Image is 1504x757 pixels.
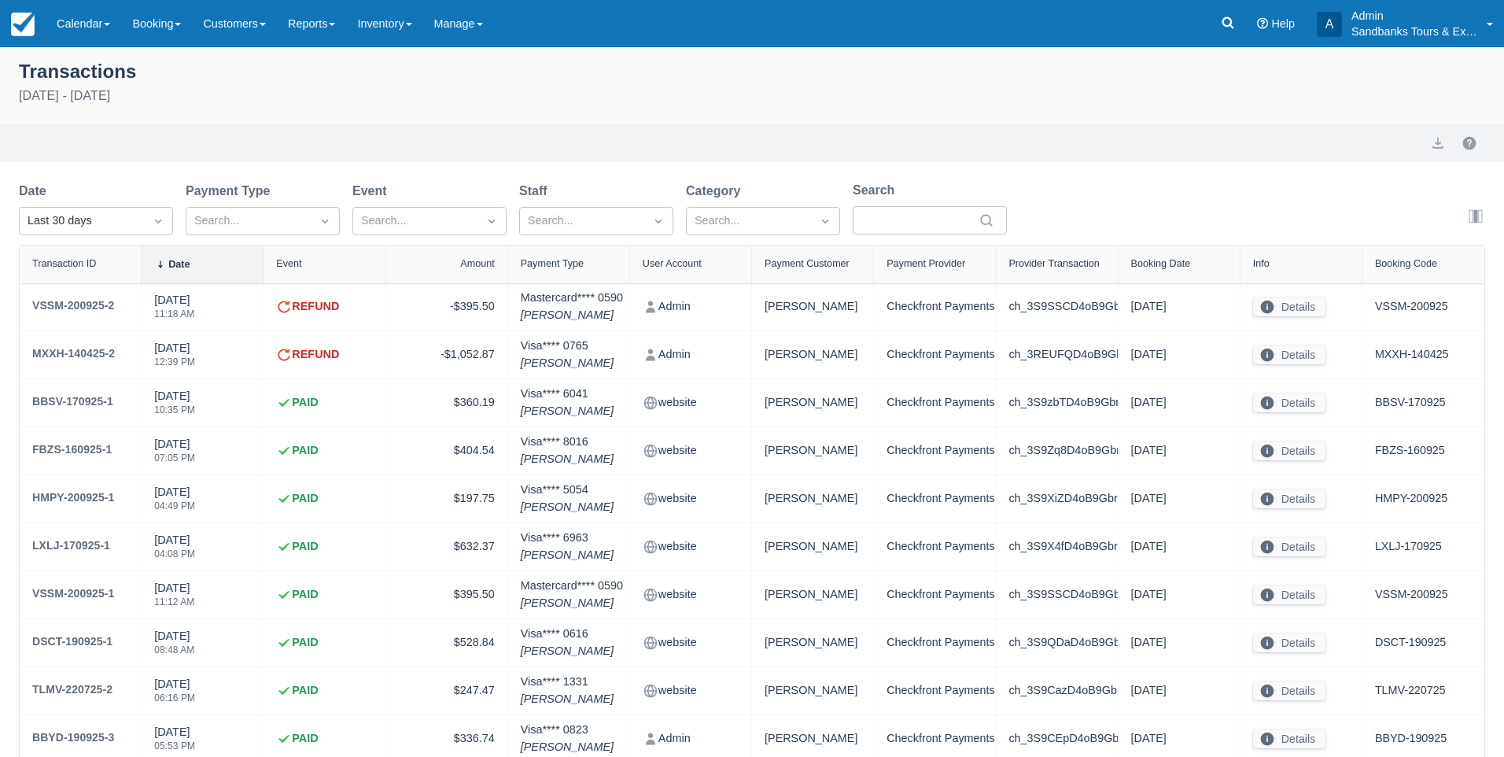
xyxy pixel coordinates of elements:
[765,440,861,462] div: [PERSON_NAME]
[521,547,614,564] em: [PERSON_NAME]
[154,628,194,664] div: [DATE]
[643,258,702,269] div: User Account
[154,645,194,655] div: 08:48 AM
[292,586,318,604] strong: PAID
[643,344,739,366] div: Admin
[1131,584,1227,606] div: [DATE]
[399,296,495,318] div: -$395.50
[11,13,35,36] img: checkfront-main-nav-mini-logo.png
[1253,729,1325,748] button: Details
[28,212,136,230] div: Last 30 days
[765,728,861,750] div: [PERSON_NAME]
[1253,258,1270,269] div: Info
[887,632,982,654] div: Checkfront Payments
[399,728,495,750] div: $336.74
[521,595,623,612] em: [PERSON_NAME]
[521,578,623,611] div: Mastercard **** 0590
[150,213,166,229] span: Dropdown icon
[521,355,614,372] em: [PERSON_NAME]
[292,490,318,508] strong: PAID
[1131,680,1227,702] div: [DATE]
[1131,728,1227,750] div: [DATE]
[154,357,195,367] div: 12:39 PM
[1253,441,1325,460] button: Details
[1375,586,1448,604] a: VSSM-200925
[1131,632,1227,654] div: [DATE]
[1271,17,1295,30] span: Help
[19,57,1485,83] div: Transactions
[643,392,739,414] div: website
[399,680,495,702] div: $247.47
[276,258,301,269] div: Event
[1253,537,1325,556] button: Details
[154,309,194,319] div: 11:18 AM
[32,728,114,750] a: BBYD-190925-3
[765,344,861,366] div: [PERSON_NAME]
[399,584,495,606] div: $395.50
[292,442,318,460] strong: PAID
[1375,442,1445,460] a: FBZS-160925
[1008,392,1104,414] div: ch_3S9zbTD4oB9Gbrmp1TtJy8gc
[32,632,112,651] div: DSCT-190925-1
[32,440,112,462] a: FBZS-160925-1
[1375,682,1446,700] a: TLMV-220725
[32,536,110,555] div: LXLJ-170925-1
[168,259,190,270] div: Date
[643,632,739,654] div: website
[32,680,112,699] div: TLMV-220725-2
[32,392,113,411] div: BBSV-170925-1
[32,680,112,702] a: TLMV-220725-2
[154,532,195,568] div: [DATE]
[1428,134,1447,153] button: export
[1008,344,1104,366] div: ch_3REUFQD4oB9Gbrmp1pj7H1SM_r2
[765,536,861,558] div: [PERSON_NAME]
[292,346,339,364] strong: REFUND
[1375,634,1446,652] a: DSCT-190925
[317,213,333,229] span: Dropdown icon
[1131,440,1227,462] div: [DATE]
[1253,297,1325,316] button: Details
[1253,585,1325,604] button: Details
[521,643,614,660] em: [PERSON_NAME]
[765,392,861,414] div: [PERSON_NAME]
[1008,584,1104,606] div: ch_3S9SSCD4oB9Gbrmp1rFI2cKH
[521,258,584,269] div: Payment Type
[1253,633,1325,652] button: Details
[765,296,861,318] div: [PERSON_NAME]
[765,258,850,269] div: Payment Customer
[32,296,114,315] div: VSSM-200925-2
[154,436,195,472] div: [DATE]
[32,632,112,654] a: DSCT-190925-1
[154,388,195,424] div: [DATE]
[643,488,739,510] div: website
[32,258,96,269] div: Transaction ID
[1131,392,1227,414] div: [DATE]
[1257,18,1268,29] i: Help
[32,392,113,414] a: BBSV-170925-1
[521,451,614,468] em: [PERSON_NAME]
[1008,536,1104,558] div: ch_3S9X4fD4oB9Gbrmp0lOdLzN2
[19,182,53,201] label: Date
[154,405,195,415] div: 10:35 PM
[887,392,982,414] div: Checkfront Payments
[292,634,318,652] strong: PAID
[887,680,982,702] div: Checkfront Payments
[1375,298,1448,316] a: VSSM-200925
[643,728,739,750] div: Admin
[643,584,739,606] div: website
[1253,345,1325,364] button: Details
[887,296,982,318] div: Checkfront Payments
[521,499,614,516] em: [PERSON_NAME]
[651,213,666,229] span: Dropdown icon
[521,691,614,708] em: [PERSON_NAME]
[1375,394,1446,412] a: BBSV-170925
[399,488,495,510] div: $197.75
[1131,258,1191,269] div: Booking Date
[1317,12,1342,37] div: A
[521,403,614,420] em: [PERSON_NAME]
[399,392,495,414] div: $360.19
[154,580,194,616] div: [DATE]
[154,340,195,376] div: [DATE]
[32,584,114,603] div: VSSM-200925-1
[817,213,833,229] span: Dropdown icon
